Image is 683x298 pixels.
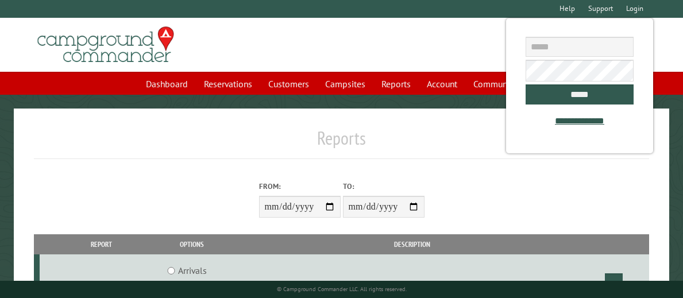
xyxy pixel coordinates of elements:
label: To: [343,181,425,192]
small: © Campground Commander LLC. All rights reserved. [277,285,407,293]
h1: Reports [34,127,649,158]
a: Dashboard [139,73,195,95]
a: Reports [375,73,418,95]
label: Departures [178,277,220,291]
th: Report [40,234,162,254]
a: Account [420,73,464,95]
img: Campground Commander [34,22,177,67]
a: Communications [466,73,544,95]
th: Options [163,234,222,254]
label: Arrivals [178,264,207,277]
a: Reservations [197,73,259,95]
a: Campsites [318,73,372,95]
label: From: [259,181,341,192]
th: Description [222,234,603,254]
a: Customers [261,73,316,95]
